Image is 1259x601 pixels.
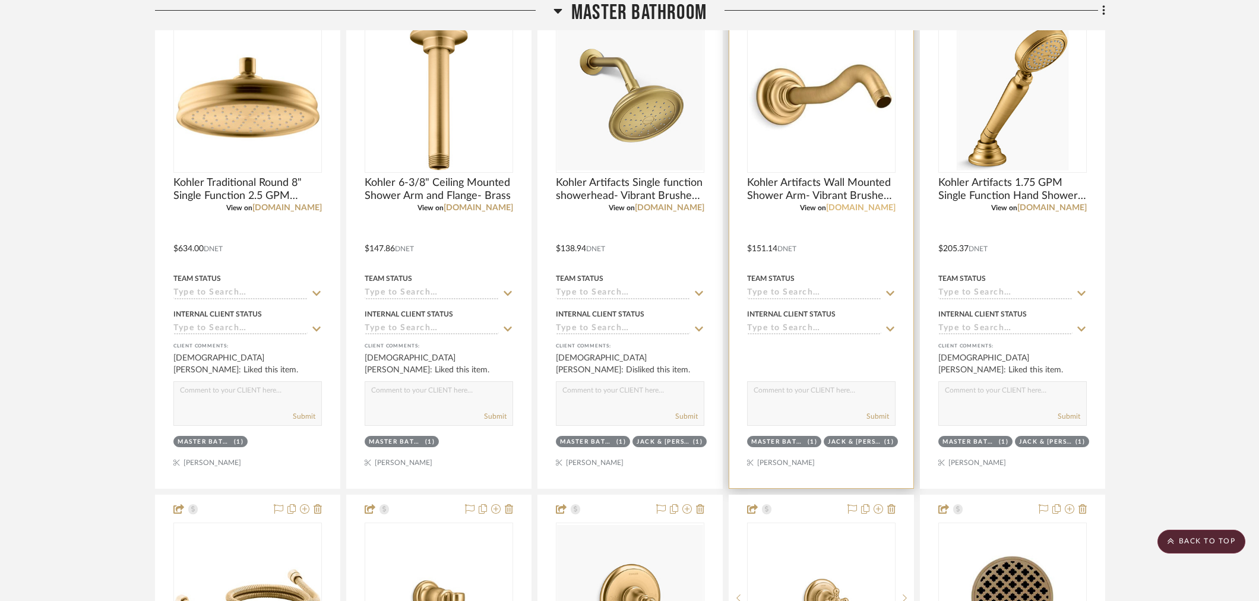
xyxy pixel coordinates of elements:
a: [DOMAIN_NAME] [444,204,513,212]
button: Submit [1058,411,1080,422]
div: [DEMOGRAPHIC_DATA][PERSON_NAME]: Liked this item. [365,352,513,376]
input: Type to Search… [173,288,308,299]
div: Internal Client Status [556,309,644,320]
img: Kohler Artifacts 1.75 GPM Single Function Hand Shower- Vibrant Brushed Moderne Brass [939,24,1086,170]
div: Master Bathroom [942,438,996,447]
button: Submit [293,411,315,422]
img: Kohler Artifacts Wall Mounted Shower Arm- Vibrant Brushed Moderne Brass [748,24,894,170]
div: (1) [999,438,1009,447]
input: Type to Search… [938,324,1073,335]
a: [DOMAIN_NAME] [826,204,896,212]
div: [DEMOGRAPHIC_DATA][PERSON_NAME]: Disliked this item. [556,352,704,376]
a: [DOMAIN_NAME] [635,204,704,212]
div: (1) [884,438,894,447]
span: Kohler Artifacts Wall Mounted Shower Arm- Vibrant Brushed Moderne Brass [747,176,896,203]
scroll-to-top-button: BACK TO TOP [1157,530,1245,553]
div: 0 [556,23,704,172]
input: Type to Search… [556,324,690,335]
div: Jack & [PERSON_NAME] Bathroom [828,438,881,447]
div: Team Status [173,273,221,284]
input: Type to Search… [747,324,881,335]
button: Submit [675,411,698,422]
a: [DOMAIN_NAME] [252,204,322,212]
div: Jack & [PERSON_NAME] Bathroom [1019,438,1073,447]
div: (1) [808,438,818,447]
button: Submit [866,411,889,422]
span: View on [226,204,252,211]
div: Master Bathroom [369,438,422,447]
input: Type to Search… [747,288,881,299]
span: View on [991,204,1017,211]
span: Kohler Traditional Round 8" Single Function 2.5 GPM Rainhead with MasterClean Sprayface and Katal... [173,176,322,203]
div: (1) [1075,438,1086,447]
div: (1) [693,438,703,447]
div: Internal Client Status [747,309,836,320]
img: Kohler 6-3/8" Ceiling Mounted Shower Arm and Flange- Brass [366,24,512,170]
div: Team Status [556,273,603,284]
input: Type to Search… [365,288,499,299]
div: Internal Client Status [938,309,1027,320]
div: Master Bathroom [178,438,231,447]
span: View on [609,204,635,211]
img: Kohler Traditional Round 8" Single Function 2.5 GPM Rainhead with MasterClean Sprayface and Katal... [175,24,321,170]
img: Kohler Artifacts Single function showerhead- Vibrant Brushed Moderne Brass [557,24,703,170]
div: Internal Client Status [173,309,262,320]
input: Type to Search… [938,288,1073,299]
a: [DOMAIN_NAME] [1017,204,1087,212]
div: 0 [748,23,895,172]
div: [DEMOGRAPHIC_DATA][PERSON_NAME]: Liked this item. [173,352,322,376]
div: (1) [234,438,244,447]
div: Jack & [PERSON_NAME] Bathroom [637,438,690,447]
input: Type to Search… [173,324,308,335]
span: Kohler Artifacts Single function showerhead- Vibrant Brushed Moderne Brass [556,176,704,203]
button: Submit [484,411,507,422]
div: Master Bathroom [560,438,613,447]
span: Kohler Artifacts 1.75 GPM Single Function Hand Shower- Vibrant Brushed Moderne Brass [938,176,1087,203]
div: (1) [616,438,627,447]
span: View on [417,204,444,211]
input: Type to Search… [556,288,690,299]
div: [DEMOGRAPHIC_DATA][PERSON_NAME]: Liked this item. [938,352,1087,376]
div: Team Status [747,273,795,284]
div: Internal Client Status [365,309,453,320]
div: Master Bathroom [751,438,805,447]
span: Kohler 6-3/8" Ceiling Mounted Shower Arm and Flange- Brass [365,176,513,203]
input: Type to Search… [365,324,499,335]
div: Team Status [365,273,412,284]
div: (1) [425,438,435,447]
span: View on [800,204,826,211]
div: Team Status [938,273,986,284]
